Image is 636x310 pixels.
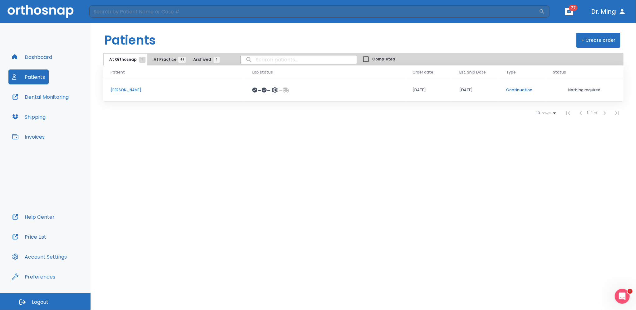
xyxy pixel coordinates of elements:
button: Dental Monitoring [8,89,72,104]
span: Completed [372,56,395,62]
input: search [241,54,357,66]
button: Dashboard [8,50,56,64]
button: Shipping [8,109,49,124]
span: Type [506,69,516,75]
span: Logout [32,299,48,306]
span: Archived [193,57,217,62]
button: Help Center [8,209,58,224]
img: Orthosnap [7,5,74,18]
button: Account Settings [8,249,71,264]
span: 46 [178,57,186,63]
p: [PERSON_NAME] [111,87,237,93]
div: Tooltip anchor [54,274,60,279]
h1: Patients [104,31,156,50]
span: 1 [139,57,145,63]
button: + Create order [576,33,620,48]
span: 10 [536,111,540,115]
span: of 1 [594,110,599,116]
iframe: Intercom live chat [615,289,630,304]
td: [DATE] [405,79,452,102]
button: Invoices [8,129,48,144]
span: Status [553,69,566,75]
p: Continuation [506,87,538,93]
p: Nothing required [553,87,616,93]
span: Lab status [252,69,273,75]
span: Patient [111,69,125,75]
span: rows [540,111,551,115]
span: Est. Ship Date [459,69,486,75]
button: Patients [8,69,49,84]
span: 1 [628,289,633,294]
span: 77 [569,5,578,11]
td: [DATE] [452,79,499,102]
span: At Practice [154,57,182,62]
button: Preferences [8,269,59,284]
div: tabs [104,54,223,65]
input: Search by Patient Name or Case # [89,5,539,18]
button: Price List [8,229,50,244]
span: 4 [214,57,220,63]
span: Order date [412,69,433,75]
button: Dr. Ming [589,6,629,17]
span: 1 - 1 [587,110,594,116]
span: At Orthosnap [109,57,142,62]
